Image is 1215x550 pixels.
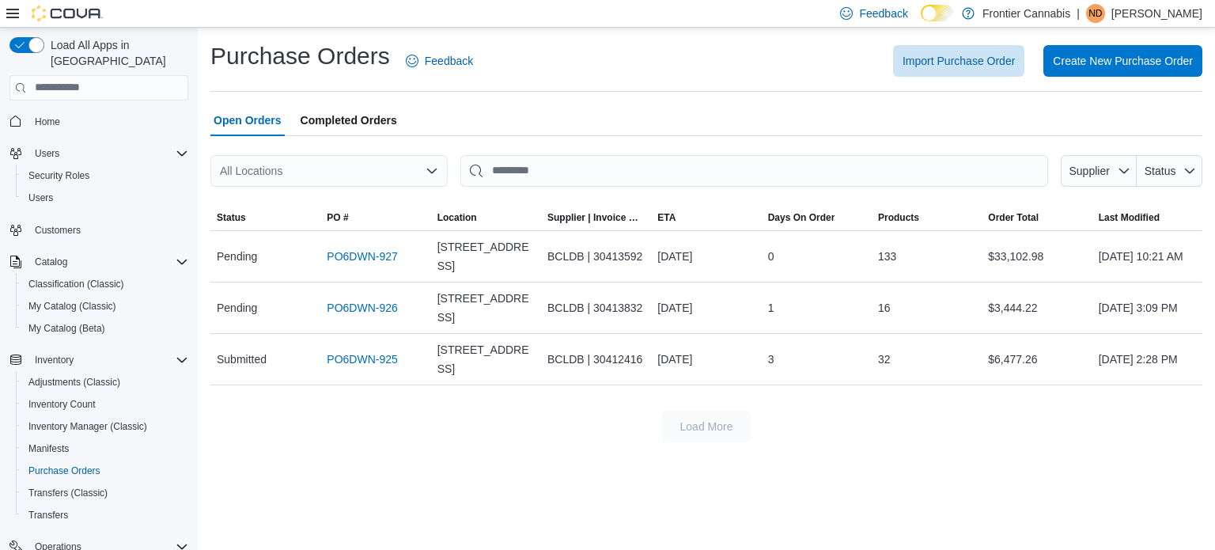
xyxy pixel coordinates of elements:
a: Inventory Manager (Classic) [22,417,153,436]
a: Inventory Count [22,395,102,414]
span: Inventory Count [28,398,96,411]
span: Purchase Orders [28,465,100,477]
div: $33,102.98 [982,241,1092,272]
button: Last Modified [1092,205,1202,230]
p: [PERSON_NAME] [1111,4,1202,23]
span: 1 [768,298,774,317]
span: Customers [35,224,81,237]
button: Adjustments (Classic) [16,371,195,393]
button: Transfers (Classic) [16,482,195,504]
span: Submitted [217,350,267,369]
span: Transfers [22,506,188,525]
button: Create New Purchase Order [1043,45,1202,77]
span: [STREET_ADDRESS] [437,237,535,275]
a: PO6DWN-925 [327,350,397,369]
span: [STREET_ADDRESS] [437,289,535,327]
button: Products [872,205,982,230]
button: Inventory [3,349,195,371]
span: Load All Apps in [GEOGRAPHIC_DATA] [44,37,188,69]
span: Create New Purchase Order [1053,53,1193,69]
a: Feedback [399,45,479,77]
button: Inventory [28,351,80,370]
span: Last Modified [1099,211,1160,224]
button: Supplier [1061,155,1137,187]
a: Users [22,188,59,207]
span: Transfers (Classic) [22,484,188,503]
span: Dark Mode [921,21,922,22]
h1: Purchase Orders [210,40,390,72]
span: Import Purchase Order [903,53,1015,69]
a: Security Roles [22,166,96,185]
div: [DATE] [651,292,761,324]
span: 3 [768,350,774,369]
span: Transfers [28,509,68,522]
div: [DATE] 10:21 AM [1092,241,1202,272]
button: Catalog [3,251,195,273]
span: Order Total [988,211,1039,224]
span: Users [22,188,188,207]
button: Days On Order [762,205,872,230]
p: | [1077,4,1080,23]
span: Pending [217,298,257,317]
button: Users [16,187,195,209]
span: Products [878,211,919,224]
span: My Catalog (Beta) [22,319,188,338]
span: My Catalog (Classic) [22,297,188,316]
a: My Catalog (Classic) [22,297,123,316]
span: Customers [28,220,188,240]
span: Catalog [35,256,67,268]
span: Feedback [425,53,473,69]
span: Load More [680,419,733,434]
button: PO # [320,205,430,230]
span: Adjustments (Classic) [28,376,120,389]
a: Classification (Classic) [22,275,131,294]
span: Purchase Orders [22,461,188,480]
button: Inventory Count [16,393,195,415]
a: Home [28,112,66,131]
button: Supplier | Invoice Number [541,205,651,230]
button: Users [3,142,195,165]
span: Pending [217,247,257,266]
div: BCLDB | 30413592 [541,241,651,272]
input: Dark Mode [921,5,954,21]
div: [DATE] 3:09 PM [1092,292,1202,324]
span: Status [1145,165,1176,177]
span: Inventory [28,351,188,370]
button: Location [431,205,541,230]
span: 16 [878,298,891,317]
span: Manifests [22,439,188,458]
span: Home [35,116,60,128]
span: 0 [768,247,774,266]
div: Nicole De La Mare [1086,4,1105,23]
span: Status [217,211,246,224]
span: Inventory [35,354,74,366]
div: [DATE] [651,241,761,272]
span: Transfers (Classic) [28,487,108,499]
span: ND [1088,4,1102,23]
div: [DATE] 2:28 PM [1092,343,1202,375]
span: [STREET_ADDRESS] [437,340,535,378]
button: Customers [3,218,195,241]
span: ETA [657,211,676,224]
span: My Catalog (Classic) [28,300,116,313]
p: Frontier Cannabis [982,4,1070,23]
span: Inventory Manager (Classic) [22,417,188,436]
span: PO # [327,211,348,224]
span: 133 [878,247,896,266]
a: PO6DWN-927 [327,247,397,266]
input: This is a search bar. After typing your query, hit enter to filter the results lower in the page. [460,155,1048,187]
span: My Catalog (Beta) [28,322,105,335]
span: Location [437,211,477,224]
div: BCLDB | 30412416 [541,343,651,375]
button: Order Total [982,205,1092,230]
button: Catalog [28,252,74,271]
span: Supplier | Invoice Number [547,211,645,224]
button: My Catalog (Beta) [16,317,195,339]
span: Security Roles [22,166,188,185]
span: Users [35,147,59,160]
a: My Catalog (Beta) [22,319,112,338]
span: Inventory Manager (Classic) [28,420,147,433]
div: $6,477.26 [982,343,1092,375]
a: Adjustments (Classic) [22,373,127,392]
button: Load More [662,411,751,442]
